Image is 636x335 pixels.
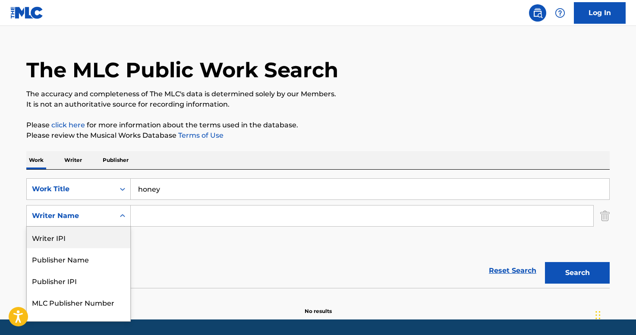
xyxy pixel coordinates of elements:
img: help [555,8,565,18]
a: Public Search [529,4,546,22]
div: Writer Name [32,211,110,221]
div: Writer Name [27,313,130,335]
img: Delete Criterion [600,205,610,227]
p: Please for more information about the terms used in the database. [26,120,610,130]
div: Publisher IPI [27,270,130,291]
a: Log In [574,2,626,24]
button: Search [545,262,610,284]
a: click here [51,121,85,129]
p: Work [26,151,46,169]
a: Terms of Use [176,131,224,139]
p: It is not an authoritative source for recording information. [26,99,610,110]
img: MLC Logo [10,6,44,19]
h1: The MLC Public Work Search [26,57,338,83]
div: Drag [595,302,601,328]
a: Reset Search [485,261,541,280]
div: Work Title [32,184,110,194]
form: Search Form [26,178,610,288]
div: MLC Publisher Number [27,291,130,313]
div: Publisher Name [27,248,130,270]
p: No results [305,297,332,315]
p: Please review the Musical Works Database [26,130,610,141]
div: Help [551,4,569,22]
iframe: Chat Widget [593,294,636,335]
p: Writer [62,151,85,169]
img: search [532,8,543,18]
div: Writer IPI [27,227,130,248]
p: The accuracy and completeness of The MLC's data is determined solely by our Members. [26,89,610,99]
p: Publisher [100,151,131,169]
